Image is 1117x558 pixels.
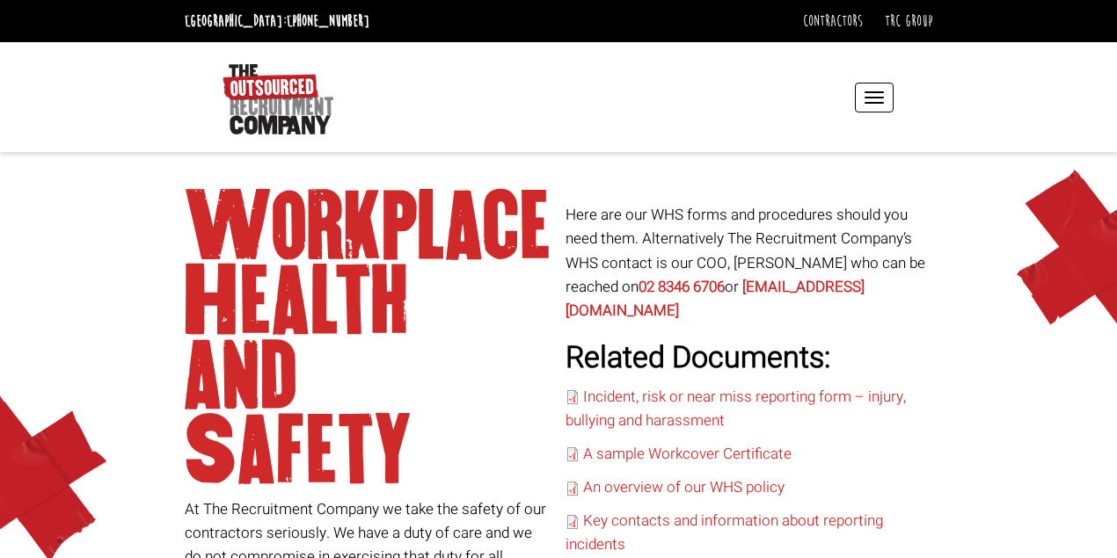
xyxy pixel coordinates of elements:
a: [EMAIL_ADDRESS][DOMAIN_NAME] [566,276,865,322]
li: [GEOGRAPHIC_DATA]: [180,7,374,35]
img: undefined [566,515,580,529]
img: The Outsourced Recruitment Company [223,64,333,134]
a: 02 8346 6706 [639,276,725,298]
p: Here are our WHS forms and procedures should you need them. Alternatively The Recruitment Company... [566,203,933,322]
a: Contractors [803,11,863,31]
a: An overview of our WHS policy [583,476,785,498]
a: A sample Workcover Certificate [583,443,792,465]
a: Key contacts and information about reporting incidents [566,510,883,555]
a: [PHONE_NUMBER] [287,11,369,31]
img: undefined [566,390,580,404]
img: undefined [566,482,580,496]
img: undefined [566,447,580,461]
a: Incident, risk or near miss reporting form – injury, bullying and harassment [566,386,906,431]
a: TRC Group [885,11,932,31]
h1: Workplace Health and Safety [185,189,552,488]
h2: Related Documents: [566,342,933,374]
